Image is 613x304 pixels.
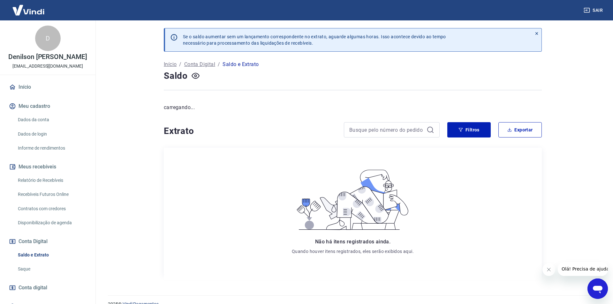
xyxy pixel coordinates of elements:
img: Vindi [8,0,49,20]
input: Busque pelo número do pedido [349,125,424,135]
p: carregando... [164,104,542,111]
button: Conta Digital [8,234,88,248]
a: Saque [15,263,88,276]
h4: Extrato [164,125,336,137]
span: Conta digital [19,283,47,292]
span: Não há itens registrados ainda. [315,239,390,245]
a: Recebíveis Futuros Online [15,188,88,201]
p: Denilson [PERSON_NAME] [8,54,87,60]
a: Disponibilização de agenda [15,216,88,229]
h4: Saldo [164,70,188,82]
a: Conta Digital [184,61,215,68]
a: Dados da conta [15,113,88,126]
p: Saldo e Extrato [223,61,259,68]
p: Quando houver itens registrados, eles serão exibidos aqui. [292,248,414,255]
a: Informe de rendimentos [15,142,88,155]
span: Olá! Precisa de ajuda? [4,4,54,10]
p: / [218,61,220,68]
a: Relatório de Recebíveis [15,174,88,187]
button: Meus recebíveis [8,160,88,174]
a: Início [8,80,88,94]
a: Contratos com credores [15,202,88,215]
p: / [179,61,181,68]
a: Conta digital [8,281,88,295]
a: Início [164,61,177,68]
a: Saldo e Extrato [15,248,88,262]
p: [EMAIL_ADDRESS][DOMAIN_NAME] [12,63,83,70]
a: Dados de login [15,128,88,141]
button: Filtros [447,122,491,137]
iframe: Botão para abrir a janela de mensagens [587,278,608,299]
iframe: Fechar mensagem [542,263,555,276]
div: D [35,26,61,51]
button: Exportar [498,122,542,137]
iframe: Mensagem da empresa [558,262,608,276]
button: Sair [582,4,605,16]
button: Meu cadastro [8,99,88,113]
p: Se o saldo aumentar sem um lançamento correspondente no extrato, aguarde algumas horas. Isso acon... [183,33,446,46]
